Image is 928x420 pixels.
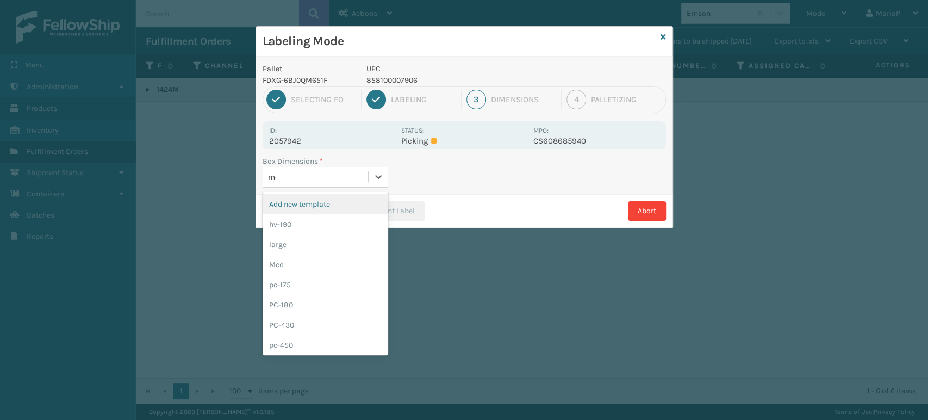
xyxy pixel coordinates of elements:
[466,90,486,109] div: 3
[366,63,527,75] p: UPC
[263,156,323,167] label: Box Dimensions
[401,136,527,146] p: Picking
[263,335,388,355] div: pc-450
[391,95,456,104] div: Labeling
[591,95,662,104] div: Palletizing
[263,214,388,234] div: hv-190
[358,201,425,221] button: Print Label
[533,136,659,146] p: CS608685940
[269,127,277,134] label: Id:
[628,201,666,221] button: Abort
[263,63,354,75] p: Pallet
[401,127,424,134] label: Status:
[366,75,527,86] p: 858100007906
[266,90,286,109] div: 1
[263,234,388,255] div: large
[533,127,549,134] label: MPO:
[491,95,556,104] div: Dimensions
[263,194,388,214] div: Add new template
[366,90,386,109] div: 2
[566,90,586,109] div: 4
[269,136,395,146] p: 2057942
[263,33,656,50] h3: Labeling Mode
[263,75,354,86] p: FDXG-6BJ0QM651F
[263,255,388,275] div: Med
[263,295,388,315] div: PC-180
[263,275,388,295] div: pc-175
[263,315,388,335] div: PC-430
[291,95,356,104] div: Selecting FO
